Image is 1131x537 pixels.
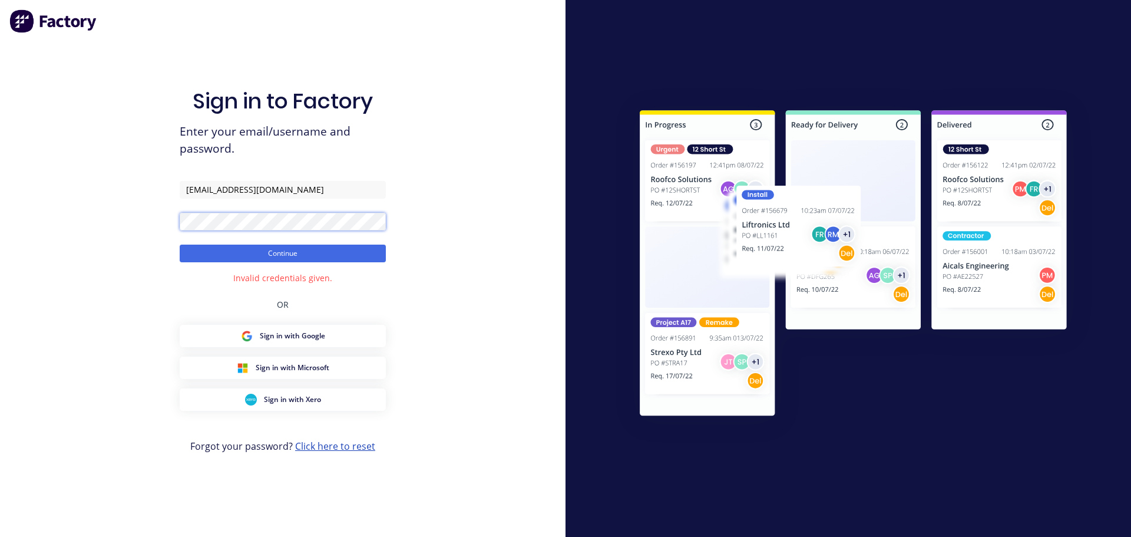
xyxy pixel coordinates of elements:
[295,440,375,453] a: Click here to reset
[237,362,249,374] img: Microsoft Sign in
[241,330,253,342] img: Google Sign in
[277,284,289,325] div: OR
[233,272,332,284] div: Invalid credentials given.
[245,394,257,406] img: Xero Sign in
[180,123,386,157] span: Enter your email/username and password.
[180,245,386,262] button: Continue
[264,394,321,405] span: Sign in with Xero
[614,87,1093,444] img: Sign in
[9,9,98,33] img: Factory
[190,439,375,453] span: Forgot your password?
[180,388,386,411] button: Xero Sign inSign in with Xero
[260,331,325,341] span: Sign in with Google
[256,363,329,373] span: Sign in with Microsoft
[180,325,386,347] button: Google Sign inSign in with Google
[180,357,386,379] button: Microsoft Sign inSign in with Microsoft
[193,88,373,114] h1: Sign in to Factory
[180,181,386,199] input: Email/Username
